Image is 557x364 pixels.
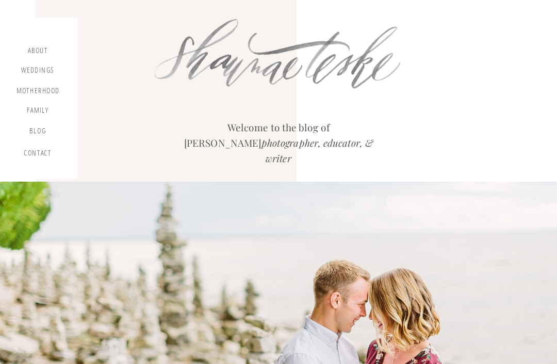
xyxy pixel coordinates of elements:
[17,86,60,96] a: motherhood
[24,46,52,57] a: about
[177,119,380,158] h2: Welcome to the blog of [PERSON_NAME]
[20,66,55,78] a: Weddings
[22,148,53,161] a: contact
[20,106,55,117] a: Family
[261,136,373,164] i: photographer, educator, & writer
[24,127,52,140] a: blog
